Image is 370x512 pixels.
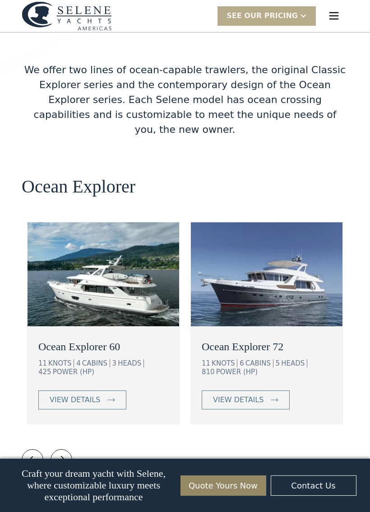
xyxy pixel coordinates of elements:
div: 4 [76,359,81,367]
div: view details [213,395,264,405]
div: HEADS [281,359,307,367]
div: SEE Our Pricing [217,6,316,26]
a: Ocean Explorer 72 [202,338,328,355]
img: icon [55,454,68,466]
h2: Ocean Explorer [22,177,135,197]
div: POWER (HP) [53,368,94,376]
div: CABINS [82,359,110,367]
div: POWER (HP) [216,368,258,376]
div: menu [319,1,348,30]
a: Contact Us [271,475,356,496]
div: 810 [202,368,215,376]
div: KNOTS [212,359,237,367]
img: logo [22,1,112,31]
div: 11 [38,359,47,367]
div: 6 [240,359,244,367]
a: home [22,1,112,31]
a: Quote Yours Now [180,475,266,496]
a: view details [202,390,290,409]
img: ocean going trawler [191,222,342,326]
div: CABINS [245,359,273,367]
div: 11 [202,359,210,367]
div: We offer two lines of ocean-capable trawlers, the original Classic Explorer series and the contem... [22,62,348,137]
img: icon [271,398,278,402]
img: ocean going trawler [28,222,179,326]
div: SEE Our Pricing [227,10,298,21]
img: icon [107,398,115,402]
div: 3 [112,359,117,367]
a: view details [38,390,126,409]
img: icon [26,454,39,466]
div: 5 [276,359,280,367]
div: HEADS [118,359,144,367]
div: view details [50,395,100,405]
p: Craft your dream yacht with Selene, where customizable luxury meets exceptional performance [14,468,174,503]
div: KNOTS [48,359,74,367]
a: Ocean Explorer 60 [38,338,165,355]
div: 425 [38,368,51,376]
